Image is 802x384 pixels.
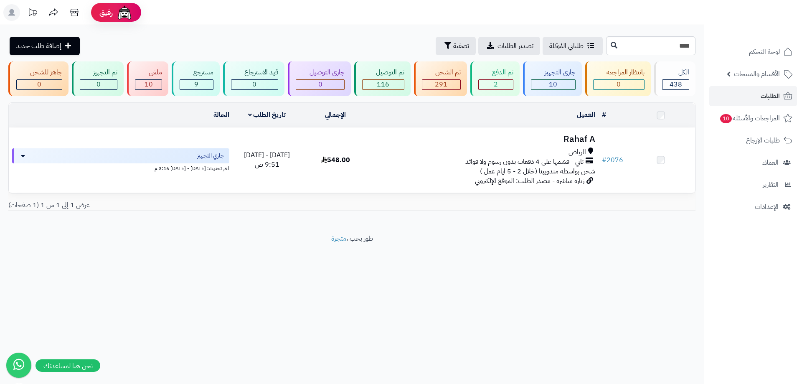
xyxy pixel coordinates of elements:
a: تصدير الطلبات [478,37,540,55]
button: تصفية [436,37,476,55]
span: تابي - قسّمها على 4 دفعات بدون رسوم ولا فوائد [465,157,584,167]
a: تاريخ الطلب [248,110,286,120]
span: طلبات الإرجاع [746,135,780,146]
a: العملاء [709,153,797,173]
a: تحديثات المنصة [22,4,43,23]
a: الحالة [213,110,229,120]
a: جاهز للشحن 0 [7,61,70,96]
span: الإعدادات [755,201,779,213]
a: الطلبات [709,86,797,106]
div: 10 [531,80,575,89]
span: طلباتي المُوكلة [549,41,584,51]
span: تصفية [453,41,469,51]
a: #2076 [602,155,623,165]
div: الكل [662,68,689,77]
span: 0 [252,79,256,89]
a: الكل438 [652,61,697,96]
div: 0 [80,80,117,89]
div: مسترجع [180,68,213,77]
a: تم الدفع 2 [469,61,521,96]
div: 116 [363,80,404,89]
span: 9 [194,79,198,89]
span: 0 [617,79,621,89]
div: 9 [180,80,213,89]
img: logo-2.png [745,6,794,24]
a: التقارير [709,175,797,195]
a: العميل [577,110,595,120]
span: إضافة طلب جديد [16,41,61,51]
a: متجرة [331,234,346,244]
span: # [602,155,607,165]
a: قيد الاسترجاع 0 [221,61,287,96]
div: 10 [135,80,162,89]
a: جاري التجهيز 10 [521,61,584,96]
div: عرض 1 إلى 1 من 1 (1 صفحات) [2,201,352,210]
span: [DATE] - [DATE] 9:51 ص [244,150,290,170]
div: تم الشحن [422,68,461,77]
a: تم التجهيز 0 [70,61,126,96]
a: إضافة طلب جديد [10,37,80,55]
img: ai-face.png [116,4,133,21]
span: شحن بواسطة مندوبينا (خلال 2 - 5 ايام عمل ) [480,166,595,176]
div: 0 [296,80,344,89]
div: جاري التوصيل [296,68,345,77]
span: 116 [377,79,389,89]
span: لوحة التحكم [749,46,780,58]
a: المراجعات والأسئلة10 [709,108,797,128]
div: تم الدفع [478,68,513,77]
a: تم التوصيل 116 [353,61,412,96]
div: اخر تحديث: [DATE] - [DATE] 3:16 م [12,163,229,172]
div: جاري التجهيز [531,68,576,77]
span: 10 [720,114,732,124]
div: 0 [594,80,645,89]
a: الإجمالي [325,110,346,120]
span: زيارة مباشرة - مصدر الطلب: الموقع الإلكتروني [475,176,584,186]
a: طلباتي المُوكلة [543,37,603,55]
a: مسترجع 9 [170,61,221,96]
a: ملغي 10 [125,61,170,96]
a: الإعدادات [709,197,797,217]
div: 0 [17,80,62,89]
span: 291 [435,79,447,89]
span: الطلبات [761,90,780,102]
a: لوحة التحكم [709,42,797,62]
span: 438 [670,79,682,89]
div: بانتظار المراجعة [593,68,645,77]
div: 0 [231,80,278,89]
div: ملغي [135,68,162,77]
span: 2 [494,79,498,89]
span: 0 [96,79,101,89]
span: العملاء [762,157,779,168]
span: الأقسام والمنتجات [734,68,780,80]
div: 2 [479,80,513,89]
div: تم التجهيز [80,68,118,77]
div: جاهز للشحن [16,68,62,77]
span: التقارير [763,179,779,191]
span: الرياض [569,147,586,157]
span: 10 [145,79,153,89]
span: 0 [37,79,41,89]
div: تم التوصيل [362,68,404,77]
span: المراجعات والأسئلة [719,112,780,124]
div: 291 [422,80,461,89]
a: طلبات الإرجاع [709,130,797,150]
a: # [602,110,606,120]
h3: Rahaf A [373,135,595,144]
div: قيد الاسترجاع [231,68,279,77]
span: رفيق [99,8,113,18]
span: 0 [318,79,322,89]
a: جاري التوصيل 0 [286,61,353,96]
a: تم الشحن 291 [412,61,469,96]
span: تصدير الطلبات [497,41,533,51]
span: جاري التجهيز [197,152,224,160]
span: 10 [549,79,557,89]
a: بانتظار المراجعة 0 [584,61,653,96]
span: 548.00 [321,155,350,165]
